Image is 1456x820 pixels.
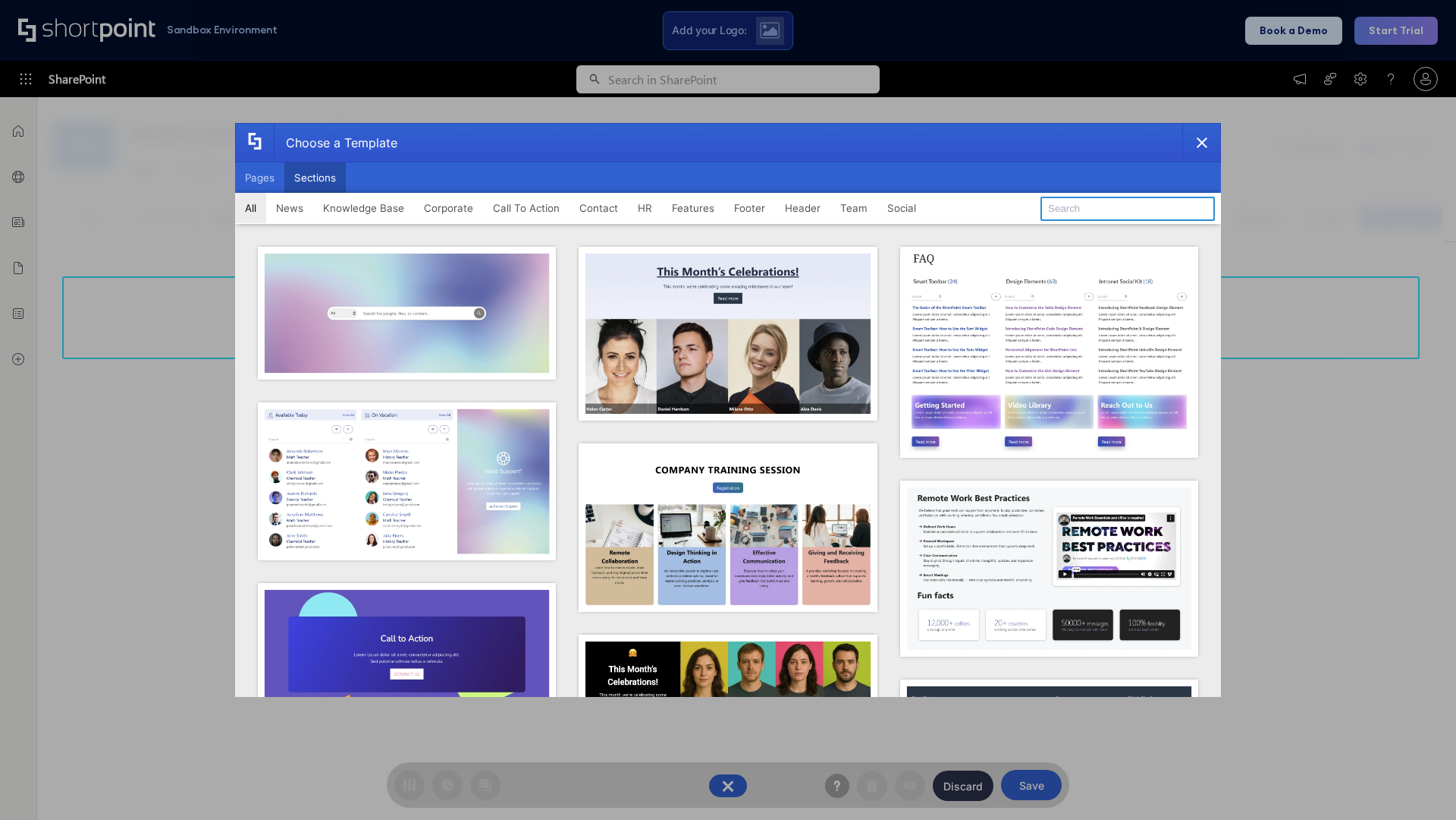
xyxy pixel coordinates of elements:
[266,193,313,223] button: News
[235,162,284,193] button: Pages
[724,193,775,223] button: Footer
[628,193,662,223] button: HR
[274,124,397,162] div: Choose a Template
[830,193,877,223] button: Team
[662,193,724,223] button: Features
[1183,644,1456,820] iframe: Chat Widget
[483,193,570,223] button: Call To Action
[877,193,926,223] button: Social
[313,193,414,223] button: Knowledge Base
[235,123,1221,697] div: template selector
[1040,197,1215,221] input: Search
[775,193,830,223] button: Header
[570,193,628,223] button: Contact
[414,193,483,223] button: Corporate
[284,162,346,193] button: Sections
[235,193,266,223] button: All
